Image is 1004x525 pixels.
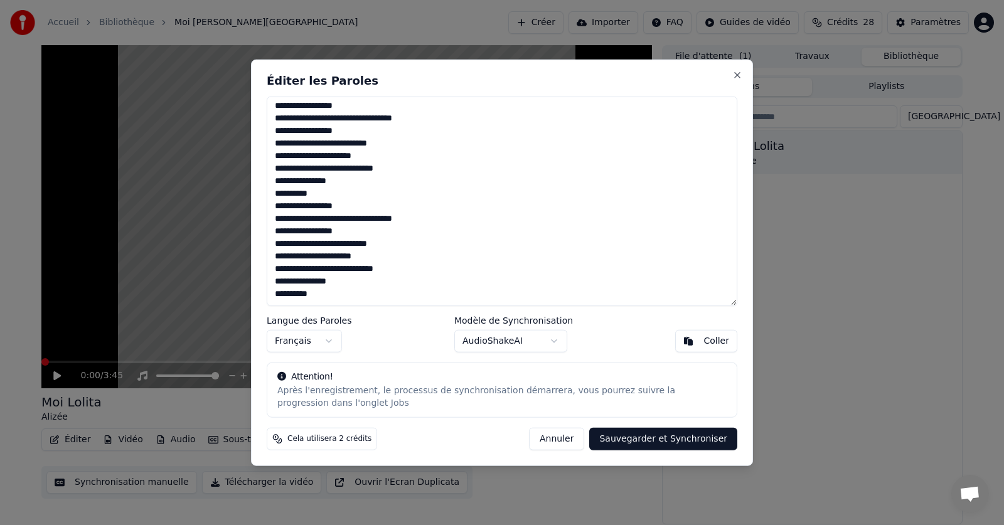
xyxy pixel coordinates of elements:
[454,316,573,325] label: Modèle de Synchronisation
[277,371,727,383] div: Attention!
[277,384,727,410] div: Après l'enregistrement, le processus de synchronisation démarrera, vous pourrez suivre la progres...
[267,316,352,325] label: Langue des Paroles
[675,330,737,353] button: Coller
[589,428,737,450] button: Sauvegarder et Synchroniser
[703,335,729,347] div: Coller
[529,428,584,450] button: Annuler
[287,434,371,444] span: Cela utilisera 2 crédits
[267,75,737,86] h2: Éditer les Paroles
